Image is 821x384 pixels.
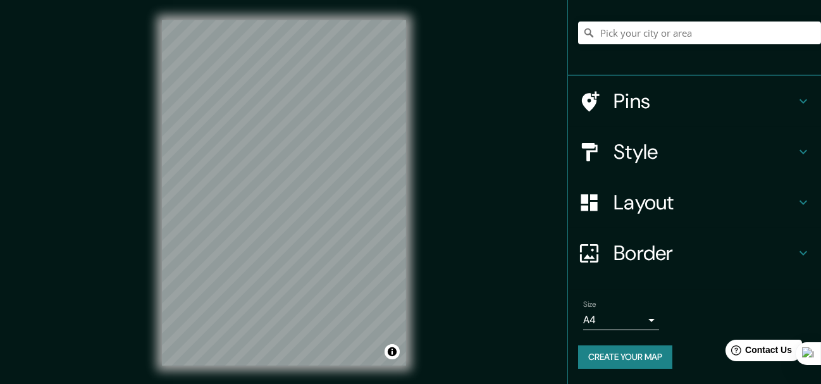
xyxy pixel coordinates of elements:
[578,22,821,44] input: Pick your city or area
[568,228,821,278] div: Border
[385,344,400,359] button: Toggle attribution
[578,345,672,369] button: Create your map
[614,89,796,114] h4: Pins
[583,310,659,330] div: A4
[568,76,821,127] div: Pins
[162,20,406,366] canvas: Map
[568,177,821,228] div: Layout
[614,139,796,164] h4: Style
[614,240,796,266] h4: Border
[614,190,796,215] h4: Layout
[708,335,807,370] iframe: Help widget launcher
[583,299,596,310] label: Size
[568,127,821,177] div: Style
